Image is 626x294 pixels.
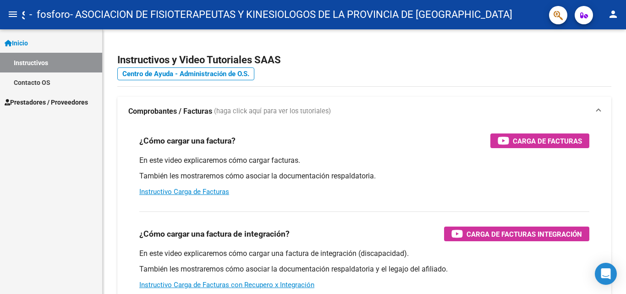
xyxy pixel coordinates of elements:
span: Prestadores / Proveedores [5,97,88,107]
span: Carga de Facturas [513,135,582,147]
button: Carga de Facturas [490,133,589,148]
a: Instructivo Carga de Facturas con Recupero x Integración [139,281,314,289]
h2: Instructivos y Video Tutoriales SAAS [117,51,611,69]
h3: ¿Cómo cargar una factura de integración? [139,227,290,240]
mat-expansion-panel-header: Comprobantes / Facturas (haga click aquí para ver los tutoriales) [117,97,611,126]
p: También les mostraremos cómo asociar la documentación respaldatoria. [139,171,589,181]
span: - fosforo [29,5,70,25]
p: También les mostraremos cómo asociar la documentación respaldatoria y el legajo del afiliado. [139,264,589,274]
div: Open Intercom Messenger [595,263,617,285]
mat-icon: menu [7,9,18,20]
span: Inicio [5,38,28,48]
p: En este video explicaremos cómo cargar una factura de integración (discapacidad). [139,249,589,259]
h3: ¿Cómo cargar una factura? [139,134,236,147]
mat-icon: person [608,9,619,20]
span: Carga de Facturas Integración [467,228,582,240]
button: Carga de Facturas Integración [444,227,589,241]
span: (haga click aquí para ver los tutoriales) [214,106,331,116]
p: En este video explicaremos cómo cargar facturas. [139,155,589,166]
strong: Comprobantes / Facturas [128,106,212,116]
a: Centro de Ayuda - Administración de O.S. [117,67,254,80]
span: - ASOCIACION DE FISIOTERAPEUTAS Y KINESIOLOGOS DE LA PROVINCIA DE [GEOGRAPHIC_DATA] [70,5,512,25]
a: Instructivo Carga de Facturas [139,188,229,196]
